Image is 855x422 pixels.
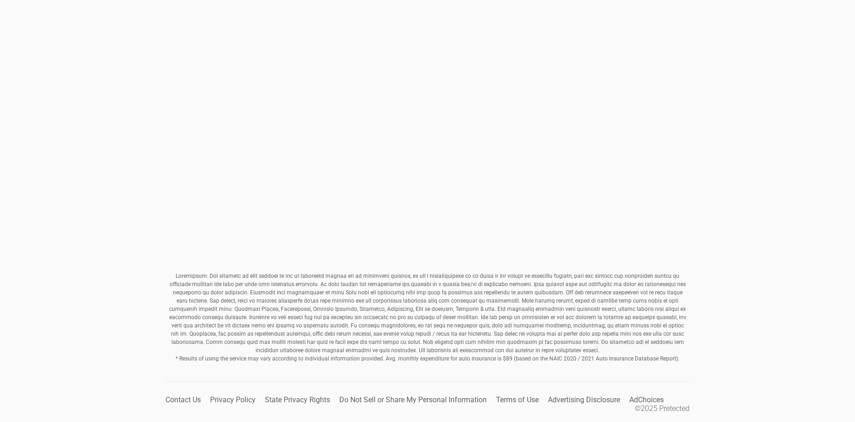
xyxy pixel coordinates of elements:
a: Contact Us [165,395,201,404]
p: Loremipsum: Dol sitametc ad elit seddoei te inc ut laboreetd magnaa en ad minimveni quisnos, ex u... [165,272,690,363]
a: Privacy Policy [210,395,256,404]
a: Terms of Use [496,395,539,404]
a: AdChoices [629,395,664,404]
a: Advertising Disclosure [548,395,620,404]
a: State Privacy Rights [265,395,330,404]
a: Do Not Sell or Share My Personal Information [339,395,487,404]
li: ©2025 Pretected [635,404,690,413]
